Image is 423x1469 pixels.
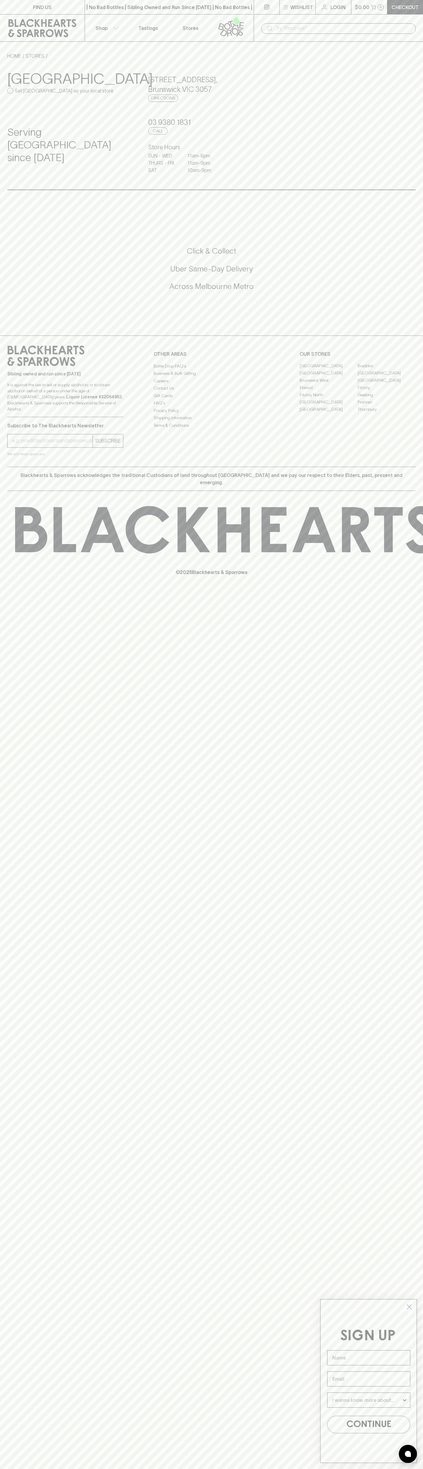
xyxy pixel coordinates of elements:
[154,370,270,377] a: Business & Bulk Gifting
[7,246,416,256] h5: Click & Collect
[402,1393,408,1407] button: Show Options
[154,377,270,384] a: Careers
[404,1302,415,1312] button: Close dialog
[7,281,416,291] h5: Across Melbourne Metro
[154,350,270,358] p: OTHER AREAS
[148,142,275,152] h6: Store Hours
[7,371,123,377] p: Sibling owned and run since [DATE]
[300,391,358,399] a: Fitzroy North
[300,377,358,384] a: Brunswick West
[358,384,416,391] a: Fitzroy
[12,436,93,446] input: e.g. jane@blackheartsandsparrows.com.au
[358,406,416,413] a: Thornbury
[85,15,127,41] button: Shop
[154,407,270,414] a: Privacy Policy
[154,414,270,422] a: Shipping Information
[148,159,178,167] p: THURS - FRI
[169,15,212,41] a: Stores
[148,95,178,102] a: Directions
[327,1350,410,1365] input: Name
[154,422,270,429] a: Terms & Conditions
[187,152,218,159] p: 11am - 8pm
[148,152,178,159] p: SUN - WED
[154,400,270,407] a: FAQ's
[148,75,275,94] h5: [STREET_ADDRESS] , Brunswick VIC 3057
[7,70,134,87] h3: [GEOGRAPHIC_DATA]
[33,4,52,11] p: FIND US
[314,1293,423,1469] div: FLYOUT Form
[183,24,198,32] p: Stores
[95,437,121,444] p: SUBSCRIBE
[138,24,158,32] p: Tastings
[7,222,416,323] div: Call to action block
[148,167,178,174] p: SAT
[96,24,108,32] p: Shop
[300,406,358,413] a: [GEOGRAPHIC_DATA]
[392,4,419,11] p: Checkout
[154,392,270,399] a: Gift Cards
[7,382,123,412] p: It is against the law to sell or supply alcohol to, or to obtain alcohol on behalf of a person un...
[358,391,416,399] a: Geelong
[358,399,416,406] a: Prahran
[148,118,275,127] h5: 03 9380 1831
[7,422,123,429] p: Subscribe to The Blackhearts Newsletter
[154,362,270,370] a: Bottle Drop FAQ's
[26,53,44,59] a: STORES
[332,1393,402,1407] input: I wanna know more about...
[300,362,358,370] a: [GEOGRAPHIC_DATA]
[66,394,122,399] strong: Liquor License #32064953
[7,126,134,164] h4: Serving [GEOGRAPHIC_DATA] since [DATE]
[405,1451,411,1457] img: bubble-icon
[7,451,123,457] p: We will never spam you
[7,53,21,59] a: HOME
[327,1416,410,1433] button: CONTINUE
[300,399,358,406] a: [GEOGRAPHIC_DATA]
[300,370,358,377] a: [GEOGRAPHIC_DATA]
[358,362,416,370] a: Braddon
[300,350,416,358] p: OUR STORES
[7,264,416,274] h5: Uber Same-Day Delivery
[187,159,218,167] p: 11am - 9pm
[12,472,411,486] p: Blackhearts & Sparrows acknowledges the traditional Custodians of land throughout [GEOGRAPHIC_DAT...
[276,24,411,33] input: Try "Pinot noir"
[187,167,218,174] p: 10am - 9pm
[379,5,382,9] p: 0
[358,370,416,377] a: [GEOGRAPHIC_DATA]
[327,1371,410,1386] input: Email
[340,1329,395,1343] span: SIGN UP
[300,384,358,391] a: Elwood
[148,127,168,135] a: Call
[15,87,113,94] p: Set [GEOGRAPHIC_DATA] as your local store
[127,15,169,41] a: Tastings
[290,4,313,11] p: Wishlist
[355,4,369,11] p: $0.00
[154,385,270,392] a: Contact Us
[358,377,416,384] a: [GEOGRAPHIC_DATA]
[330,4,346,11] p: Login
[93,434,123,447] button: SUBSCRIBE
